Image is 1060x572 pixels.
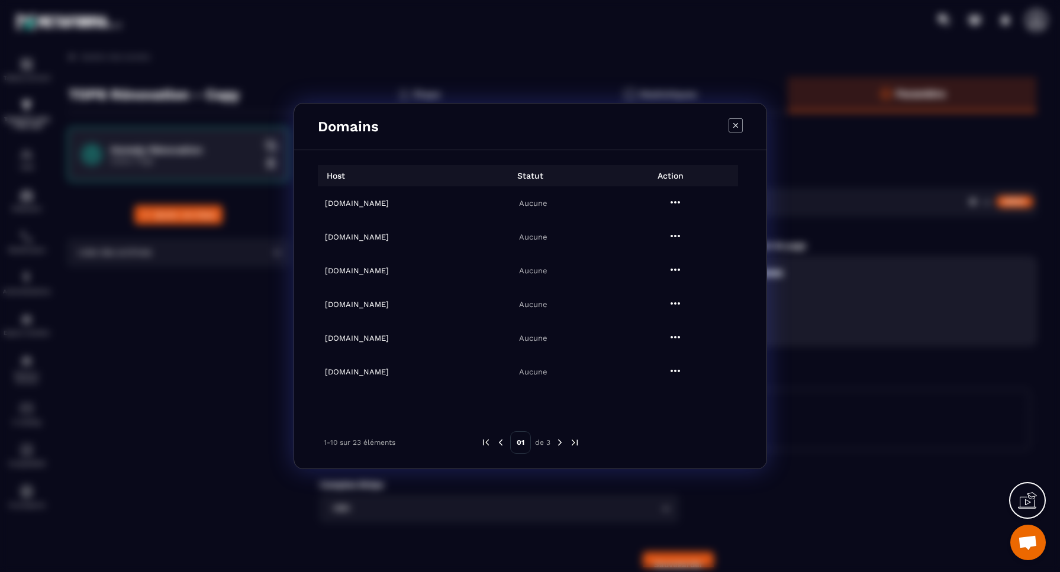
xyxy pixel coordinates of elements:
p: Statut [457,171,598,180]
h6: [DOMAIN_NAME] [325,367,459,376]
p: Action [598,171,738,180]
p: Aucune [466,266,601,275]
p: de 3 [535,438,550,447]
p: Aucune [466,401,601,410]
img: prev [495,437,506,448]
p: 1-10 sur 23 éléments [324,438,395,447]
h6: [DOMAIN_NAME] [325,334,459,342]
img: next [569,437,580,448]
h6: [DOMAIN_NAME] [325,266,459,275]
h4: Domains [318,118,379,135]
img: next [555,437,565,448]
p: 01 [510,431,531,454]
h6: [DOMAIN_NAME] [325,300,459,309]
h6: [DOMAIN_NAME] [325,199,459,208]
p: Aucune [466,367,601,376]
img: prev [481,437,491,448]
h6: [DOMAIN_NAME] [325,232,459,241]
a: Ouvrir le chat [1010,525,1046,560]
p: Aucune [466,232,601,241]
h6: [DOMAIN_NAME] [325,401,459,410]
p: Aucune [466,334,601,342]
p: Host [318,171,345,180]
p: Aucune [466,199,601,208]
p: Aucune [466,300,601,309]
